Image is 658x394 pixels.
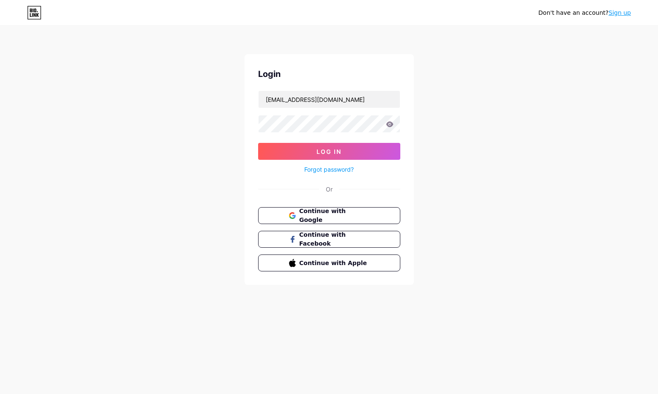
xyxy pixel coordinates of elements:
div: Or [326,185,333,194]
div: Login [258,68,400,80]
div: Don't have an account? [538,8,631,17]
input: Username [259,91,400,108]
button: Continue with Google [258,207,400,224]
button: Continue with Apple [258,254,400,271]
a: Sign up [608,9,631,16]
span: Continue with Facebook [299,230,369,248]
button: Log In [258,143,400,160]
span: Continue with Apple [299,259,369,268]
span: Log In [317,148,341,155]
button: Continue with Facebook [258,231,400,248]
span: Continue with Google [299,207,369,224]
a: Forgot password? [304,165,354,174]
